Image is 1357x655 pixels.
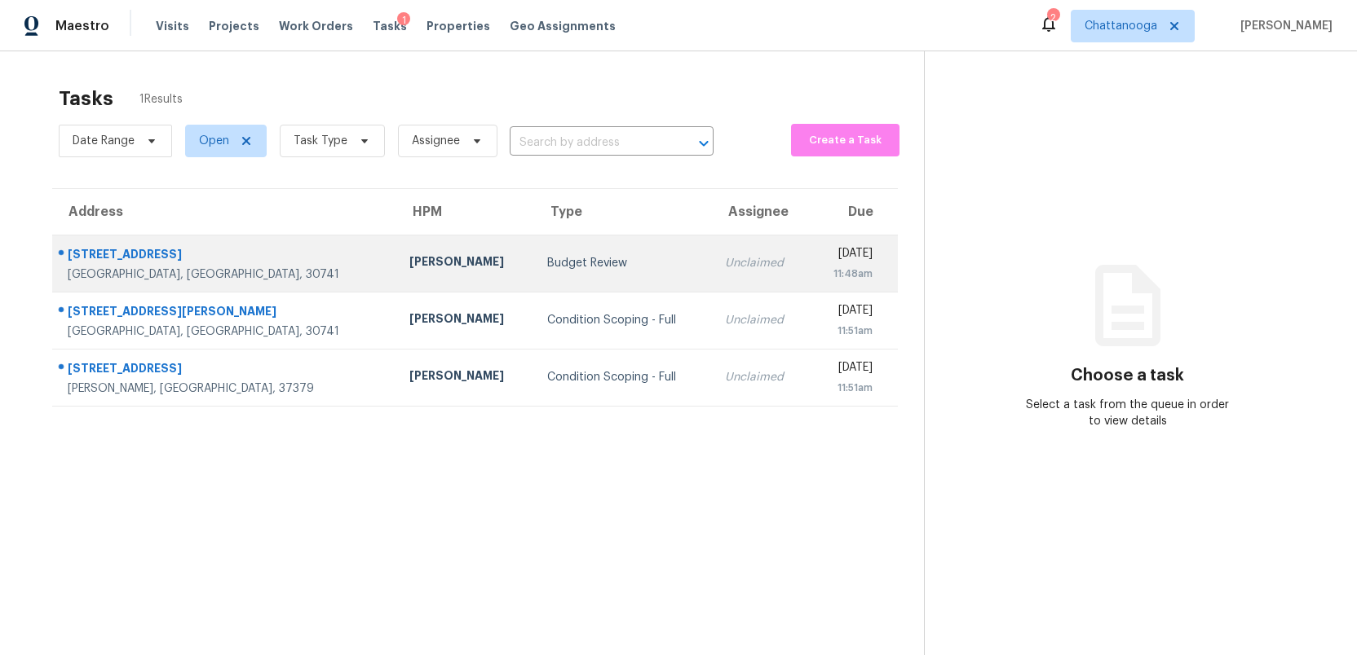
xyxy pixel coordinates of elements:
div: Unclaimed [725,369,796,385]
h3: Choose a task [1071,367,1184,384]
span: Create a Task [799,131,891,150]
span: Maestro [55,18,109,34]
th: Due [809,189,898,235]
input: Search by address [510,130,668,156]
div: [GEOGRAPHIC_DATA], [GEOGRAPHIC_DATA], 30741 [68,323,383,340]
div: [GEOGRAPHIC_DATA], [GEOGRAPHIC_DATA], 30741 [68,266,383,283]
button: Open [692,132,715,155]
span: Projects [209,18,259,34]
span: Task Type [294,133,347,149]
span: Geo Assignments [510,18,616,34]
div: 11:51am [822,380,873,396]
div: [STREET_ADDRESS] [68,360,383,380]
div: [STREET_ADDRESS][PERSON_NAME] [68,303,383,323]
th: Type [534,189,712,235]
span: Properties [427,18,490,34]
th: HPM [396,189,535,235]
div: [PERSON_NAME], [GEOGRAPHIC_DATA], 37379 [68,380,383,397]
span: Open [199,133,229,149]
div: [DATE] [822,245,873,266]
div: Select a task from the queue in order to view details [1026,397,1229,429]
span: Visits [156,18,189,34]
div: 11:48am [822,266,873,282]
div: Budget Review [547,255,699,271]
span: [PERSON_NAME] [1234,18,1333,34]
span: Work Orders [279,18,353,34]
div: Unclaimed [725,255,796,271]
div: 11:51am [822,323,873,339]
div: [PERSON_NAME] [409,367,522,388]
div: [DATE] [822,359,873,380]
span: Chattanooga [1085,18,1157,34]
h2: Tasks [59,90,113,107]
span: Tasks [373,20,407,32]
div: Unclaimed [725,312,796,328]
span: Assignee [412,133,460,149]
span: Date Range [73,133,135,149]
button: Create a Task [791,124,900,156]
div: Condition Scoping - Full [547,312,699,328]
th: Address [52,189,396,235]
div: 2 [1047,10,1059,26]
div: 1 [397,12,410,29]
div: Condition Scoping - Full [547,369,699,385]
div: [PERSON_NAME] [409,253,522,274]
div: [PERSON_NAME] [409,310,522,331]
div: [DATE] [822,302,873,323]
div: [STREET_ADDRESS] [68,246,383,266]
th: Assignee [712,189,809,235]
span: 1 Results [139,91,183,108]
